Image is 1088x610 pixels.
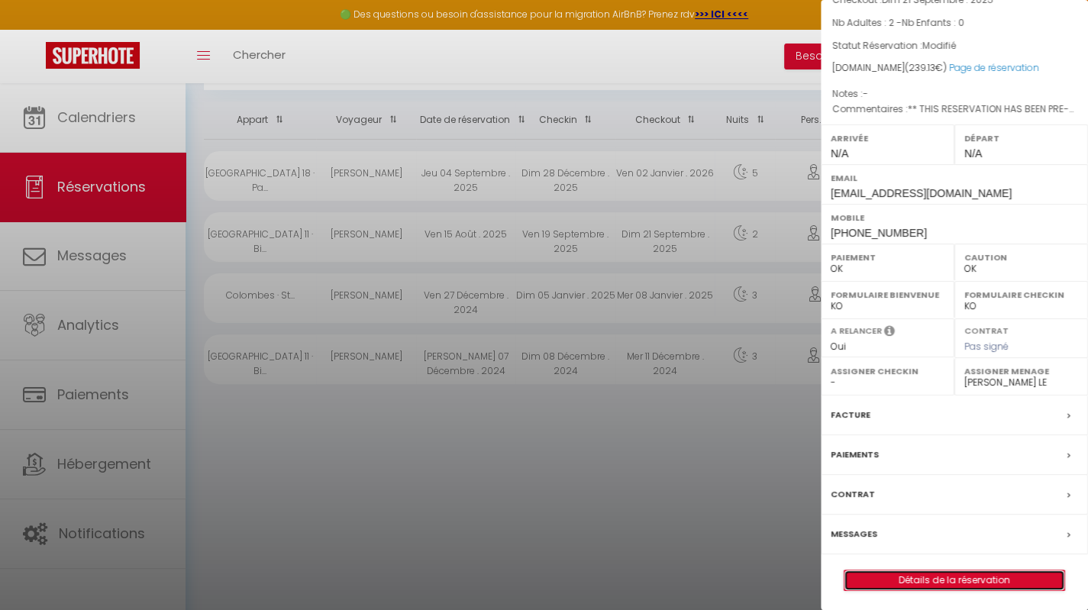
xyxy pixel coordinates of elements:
[832,61,1077,76] div: [DOMAIN_NAME]
[831,131,944,146] label: Arrivée
[832,102,1077,117] p: Commentaires :
[949,61,1039,74] a: Page de réservation
[831,170,1078,186] label: Email
[964,324,1009,334] label: Contrat
[964,250,1078,265] label: Caution
[902,16,964,29] span: Nb Enfants : 0
[863,87,868,100] span: -
[922,39,956,52] span: Modifié
[831,227,927,239] span: [PHONE_NUMBER]
[964,131,1078,146] label: Départ
[884,324,895,341] i: Sélectionner OUI si vous souhaiter envoyer les séquences de messages post-checkout
[905,61,947,74] span: ( €)
[909,61,935,74] span: 239.13
[831,363,944,379] label: Assigner Checkin
[831,486,875,502] label: Contrat
[831,187,1012,199] span: [EMAIL_ADDRESS][DOMAIN_NAME]
[844,570,1065,591] button: Détails de la réservation
[964,287,1078,302] label: Formulaire Checkin
[832,86,1077,102] p: Notes :
[832,16,964,29] span: Nb Adultes : 2 -
[964,147,982,160] span: N/A
[844,570,1064,590] a: Détails de la réservation
[964,340,1009,353] span: Pas signé
[831,324,882,337] label: A relancer
[831,147,848,160] span: N/A
[832,38,1077,53] p: Statut Réservation :
[831,210,1078,225] label: Mobile
[831,407,870,423] label: Facture
[831,447,879,463] label: Paiements
[964,363,1078,379] label: Assigner Menage
[831,250,944,265] label: Paiement
[831,287,944,302] label: Formulaire Bienvenue
[831,526,877,542] label: Messages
